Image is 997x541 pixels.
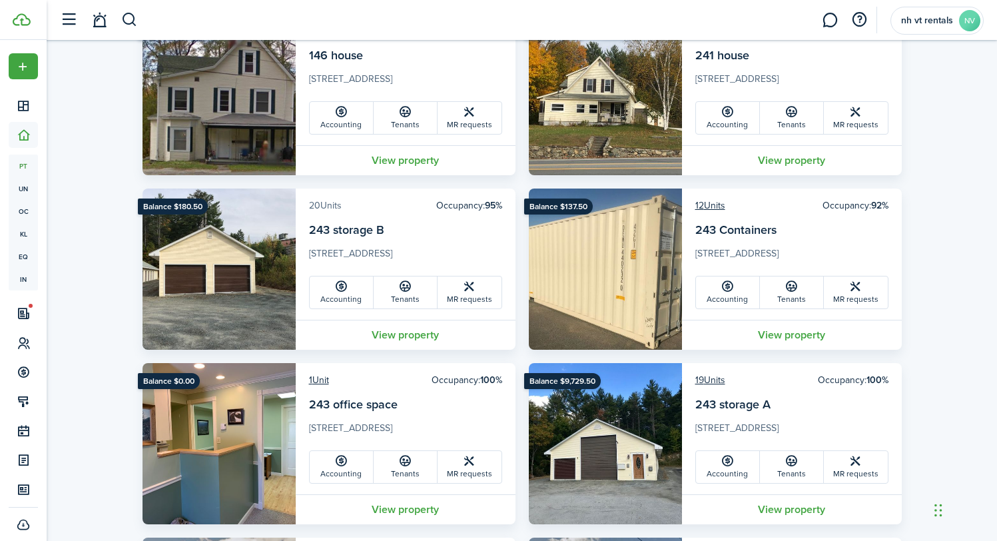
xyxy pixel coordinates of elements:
[695,373,725,387] a: 19Units
[56,7,81,33] button: Open sidebar
[529,189,682,350] img: Property avatar
[309,199,342,213] a: 20Units
[824,451,888,483] a: MR requests
[682,145,902,175] a: View property
[9,155,38,177] a: pt
[121,9,138,31] button: Search
[817,3,842,37] a: Messaging
[485,199,502,213] b: 95%
[682,494,902,524] a: View property
[695,396,771,413] a: 243 storage A
[524,199,593,215] ribbon: Balance $137.50
[309,72,502,93] card-description: [STREET_ADDRESS]
[529,14,682,175] img: Property avatar
[310,102,374,134] a: Accounting
[9,200,38,223] a: oc
[930,477,997,541] iframe: Chat Widget
[823,199,888,213] card-header-right: Occupancy:
[374,102,438,134] a: Tenants
[959,10,980,31] avatar-text: NV
[900,16,954,25] span: nh vt rentals
[9,268,38,290] a: in
[871,199,888,213] b: 92%
[9,245,38,268] a: eq
[87,3,112,37] a: Notifications
[143,189,296,350] img: Property avatar
[438,102,501,134] a: MR requests
[9,177,38,200] a: un
[143,14,296,175] img: Property avatar
[9,53,38,79] button: Open menu
[695,72,888,93] card-description: [STREET_ADDRESS]
[696,102,760,134] a: Accounting
[374,451,438,483] a: Tenants
[696,451,760,483] a: Accounting
[309,221,384,239] a: 243 storage B
[682,320,902,350] a: View property
[432,373,502,387] card-header-right: Occupancy:
[524,373,601,389] ribbon: Balance $9,729.50
[866,373,888,387] b: 100%
[310,451,374,483] a: Accounting
[309,396,398,413] a: 243 office space
[296,145,515,175] a: View property
[309,373,329,387] a: 1Unit
[934,490,942,530] div: Drag
[310,276,374,308] a: Accounting
[480,373,502,387] b: 100%
[695,221,777,239] a: 243 Containers
[374,276,438,308] a: Tenants
[696,276,760,308] a: Accounting
[138,199,208,215] ribbon: Balance $180.50
[760,451,824,483] a: Tenants
[824,276,888,308] a: MR requests
[695,199,725,213] a: 12Units
[695,47,749,64] a: 241 house
[695,247,888,268] card-description: [STREET_ADDRESS]
[309,421,502,442] card-description: [STREET_ADDRESS]
[848,9,870,31] button: Open resource center
[760,102,824,134] a: Tenants
[9,223,38,245] a: kl
[309,47,363,64] a: 146 house
[824,102,888,134] a: MR requests
[760,276,824,308] a: Tenants
[13,13,31,26] img: TenantCloud
[818,373,888,387] card-header-right: Occupancy:
[309,247,502,268] card-description: [STREET_ADDRESS]
[438,276,501,308] a: MR requests
[695,421,888,442] card-description: [STREET_ADDRESS]
[438,451,501,483] a: MR requests
[529,363,682,524] img: Property avatar
[138,373,200,389] ribbon: Balance $0.00
[296,494,515,524] a: View property
[296,320,515,350] a: View property
[143,363,296,524] img: Property avatar
[436,199,502,213] card-header-right: Occupancy:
